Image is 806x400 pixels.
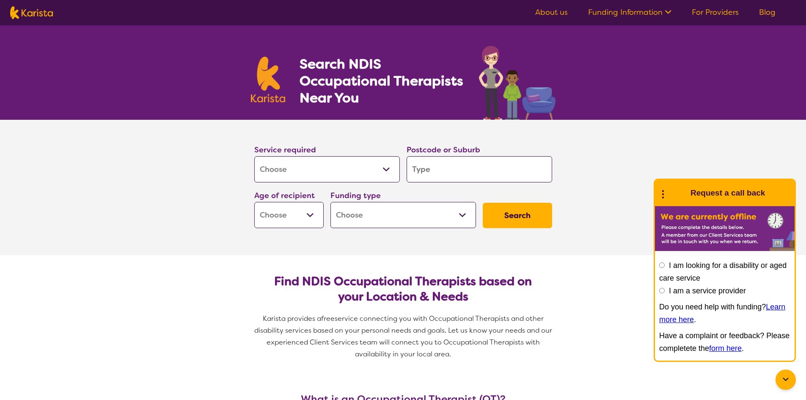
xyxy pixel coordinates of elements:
button: Search [483,203,552,228]
span: service connecting you with Occupational Therapists and other disability services based on your p... [254,314,554,359]
a: For Providers [692,7,739,17]
img: Karista logo [251,57,286,102]
img: occupational-therapy [479,46,556,120]
h2: Find NDIS Occupational Therapists based on your Location & Needs [261,274,545,304]
span: free [321,314,335,323]
h1: Search NDIS Occupational Therapists Near You [300,55,464,106]
a: form here [709,344,742,353]
label: Funding type [330,190,381,201]
img: Karista [668,185,685,201]
h1: Request a call back [690,187,765,199]
span: Karista provides a [263,314,321,323]
label: I am a service provider [669,287,746,295]
p: Have a complaint or feedback? Please completete the . [659,329,790,355]
img: Karista logo [10,6,53,19]
input: Type [407,156,552,182]
label: Postcode or Suburb [407,145,480,155]
a: Blog [759,7,776,17]
label: I am looking for a disability or aged care service [659,261,787,282]
img: Karista offline chat form to request call back [655,206,795,251]
label: Service required [254,145,316,155]
p: Do you need help with funding? . [659,301,790,326]
a: Funding Information [588,7,671,17]
a: About us [535,7,568,17]
label: Age of recipient [254,190,315,201]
